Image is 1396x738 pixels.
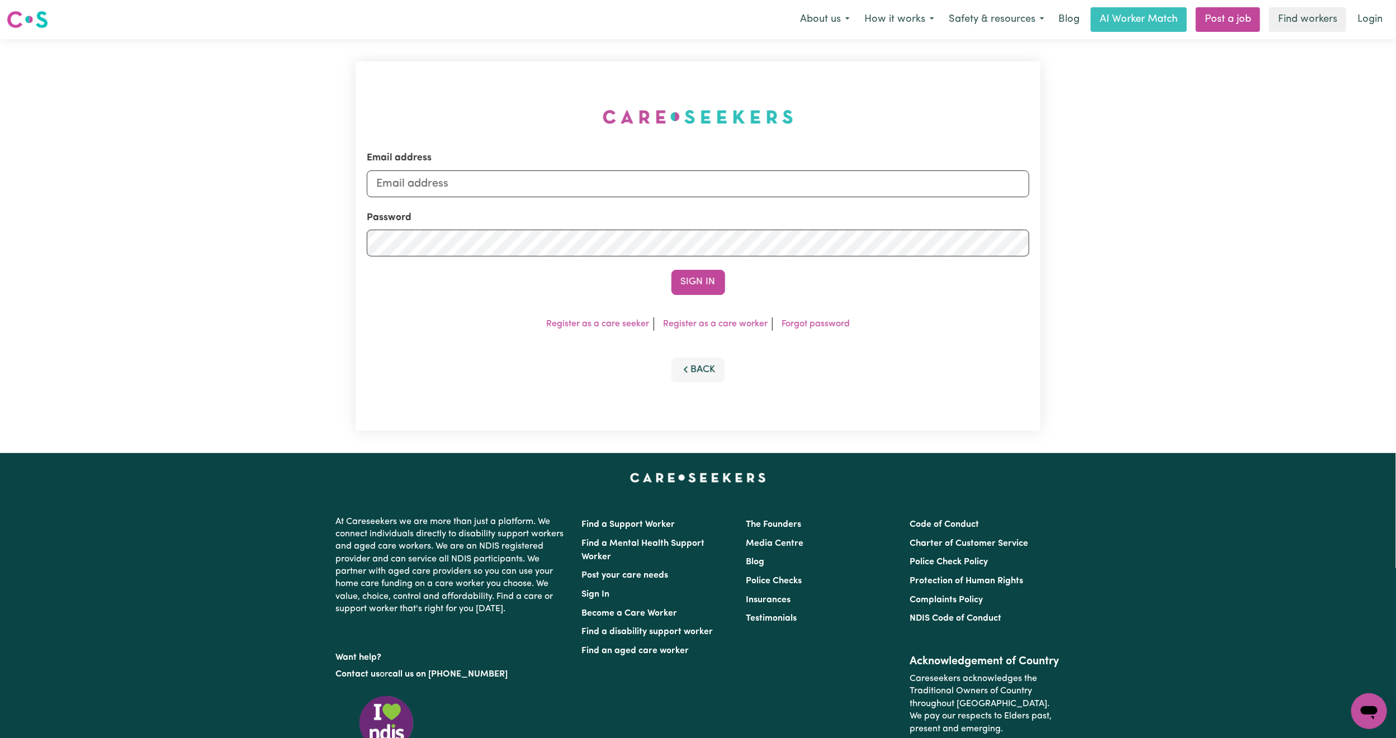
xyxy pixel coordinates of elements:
[336,664,569,685] p: or
[367,151,432,165] label: Email address
[367,170,1029,197] input: Email address
[857,8,941,31] button: How it works
[367,211,411,225] label: Password
[1091,7,1187,32] a: AI Worker Match
[582,590,610,599] a: Sign In
[336,670,380,679] a: Contact us
[746,596,791,604] a: Insurances
[910,655,1060,668] h2: Acknowledgement of Country
[7,9,48,30] img: Careseekers logo
[389,670,508,679] a: call us on [PHONE_NUMBER]
[746,614,797,623] a: Testimonials
[793,8,857,31] button: About us
[582,571,669,580] a: Post your care needs
[7,7,48,32] a: Careseekers logo
[1196,7,1260,32] a: Post a job
[910,614,1001,623] a: NDIS Code of Conduct
[782,320,850,328] a: Forgot password
[1351,7,1389,32] a: Login
[663,320,768,328] a: Register as a care worker
[910,577,1023,585] a: Protection of Human Rights
[746,577,802,585] a: Police Checks
[746,520,801,529] a: The Founders
[1052,7,1086,32] a: Blog
[630,473,766,482] a: Careseekers home page
[671,270,725,294] button: Sign In
[746,539,803,548] a: Media Centre
[582,646,689,655] a: Find an aged care worker
[910,520,979,529] a: Code of Conduct
[582,609,678,618] a: Become a Care Worker
[941,8,1052,31] button: Safety & resources
[910,596,983,604] a: Complaints Policy
[1269,7,1346,32] a: Find workers
[582,627,713,636] a: Find a disability support worker
[582,520,675,529] a: Find a Support Worker
[1351,693,1387,729] iframe: Button to launch messaging window, conversation in progress
[336,511,569,620] p: At Careseekers we are more than just a platform. We connect individuals directly to disability su...
[546,320,649,328] a: Register as a care seeker
[910,558,988,566] a: Police Check Policy
[746,558,764,566] a: Blog
[671,358,725,382] button: Back
[582,539,705,561] a: Find a Mental Health Support Worker
[910,539,1028,548] a: Charter of Customer Service
[336,647,569,664] p: Want help?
